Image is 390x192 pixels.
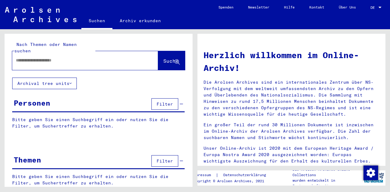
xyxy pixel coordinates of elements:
[192,172,273,178] div: |
[14,97,50,108] div: Personen
[204,79,379,117] p: Die Arolsen Archives sind ein internationales Zentrum über NS-Verfolgung mit dem weltweit umfasse...
[204,122,379,141] p: Ein großer Teil der rund 30 Millionen Dokumente ist inzwischen im Online-Archiv der Arolsen Archi...
[218,172,273,178] a: Datenschutzerklärung
[204,49,379,74] h1: Herzlich willkommen im Online-Archiv!
[78,187,105,192] a: Archivbaum
[5,7,76,22] img: Arolsen_neg.svg
[370,5,377,10] span: DE
[158,51,185,70] button: Suche
[163,58,179,64] span: Suche
[157,158,173,164] span: Filter
[157,101,173,107] span: Filter
[292,178,362,189] p: wurden entwickelt in Partnerschaft mit
[112,13,168,28] a: Archiv erkunden
[14,42,77,54] mat-label: Nach Themen oder Namen suchen
[14,154,41,165] div: Themen
[192,178,273,184] p: Copyright © Arolsen Archives, 2021
[363,166,378,180] img: Zustimmung ändern
[192,172,216,178] a: Impressum
[12,117,185,129] p: Bitte geben Sie einen Suchbegriff ein oder nutzen Sie die Filter, um Suchertreffer zu erhalten.
[292,167,362,178] p: Die Arolsen Archives Online-Collections
[362,170,385,185] img: yv_logo.png
[204,145,379,164] p: Unser Online-Archiv ist 2020 mit dem European Heritage Award / Europa Nostra Award 2020 ausgezeic...
[12,78,77,89] button: Archival tree units
[151,98,178,110] button: Filter
[81,13,112,29] a: Suchen
[151,155,178,167] button: Filter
